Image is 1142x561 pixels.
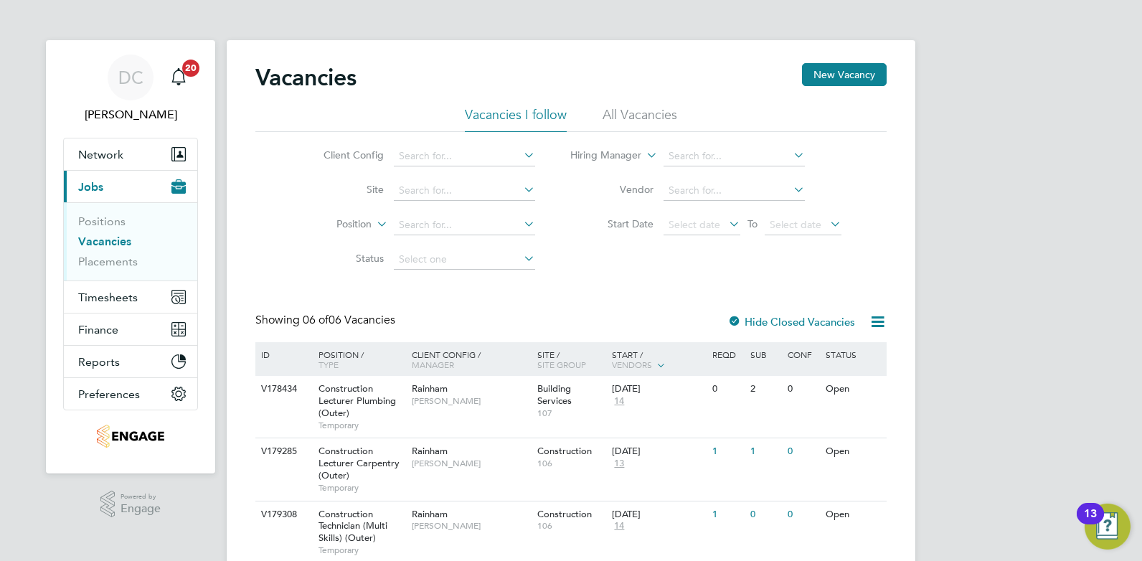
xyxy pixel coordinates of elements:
button: Reports [64,346,197,377]
span: [PERSON_NAME] [412,520,530,532]
div: Jobs [64,202,197,280]
div: Reqd [709,342,746,367]
button: Jobs [64,171,197,202]
div: [DATE] [612,383,705,395]
img: jjfox-logo-retina.png [97,425,164,448]
input: Search for... [394,146,535,166]
input: Select one [394,250,535,270]
a: Placements [78,255,138,268]
span: Finance [78,323,118,336]
nav: Main navigation [46,40,215,473]
button: Network [64,138,197,170]
div: 0 [784,376,821,402]
button: New Vacancy [802,63,887,86]
span: Preferences [78,387,140,401]
div: Showing [255,313,398,328]
div: Open [822,501,884,528]
label: Start Date [571,217,653,230]
span: Dan Clarke [63,106,198,123]
div: 0 [784,438,821,465]
span: Construction Lecturer Carpentry (Outer) [318,445,400,481]
div: Start / [608,342,709,378]
span: 14 [612,395,626,407]
label: Status [301,252,384,265]
button: Open Resource Center, 13 new notifications [1085,504,1131,550]
span: Construction Technician (Multi Skills) (Outer) [318,508,387,544]
div: V178434 [258,376,308,402]
span: Building Services [537,382,572,407]
span: Jobs [78,180,103,194]
span: Construction Lecturer Plumbing (Outer) [318,382,396,419]
a: Vacancies [78,235,131,248]
div: 1 [709,501,746,528]
h2: Vacancies [255,63,357,92]
div: V179285 [258,438,308,465]
span: Type [318,359,339,370]
label: Client Config [301,148,384,161]
span: 06 Vacancies [303,313,395,327]
div: Sub [747,342,784,367]
span: Temporary [318,482,405,494]
button: Timesheets [64,281,197,313]
span: [PERSON_NAME] [412,395,530,407]
div: Client Config / [408,342,534,377]
label: Vendor [571,183,653,196]
a: Go to home page [63,425,198,448]
span: 107 [537,407,605,419]
label: Position [289,217,372,232]
input: Search for... [394,215,535,235]
div: 0 [709,376,746,402]
div: Status [822,342,884,367]
div: [DATE] [612,509,705,521]
label: Hiring Manager [559,148,641,163]
span: Engage [121,503,161,515]
div: 0 [784,501,821,528]
button: Finance [64,313,197,345]
span: Manager [412,359,454,370]
div: 13 [1084,514,1097,532]
span: 14 [612,520,626,532]
li: All Vacancies [603,106,677,132]
span: Temporary [318,420,405,431]
span: 06 of [303,313,329,327]
span: Temporary [318,544,405,556]
div: Conf [784,342,821,367]
label: Hide Closed Vacancies [727,315,855,329]
li: Vacancies I follow [465,106,567,132]
span: [PERSON_NAME] [412,458,530,469]
span: Vendors [612,359,652,370]
div: Open [822,438,884,465]
span: Powered by [121,491,161,503]
span: Rainham [412,508,448,520]
span: 106 [537,520,605,532]
input: Search for... [664,181,805,201]
span: 13 [612,458,626,470]
button: Preferences [64,378,197,410]
span: 20 [182,60,199,77]
span: Rainham [412,445,448,457]
span: Rainham [412,382,448,395]
span: 106 [537,458,605,469]
div: 0 [747,501,784,528]
div: ID [258,342,308,367]
div: 1 [709,438,746,465]
input: Search for... [664,146,805,166]
div: V179308 [258,501,308,528]
span: Construction [537,508,592,520]
span: Select date [669,218,720,231]
div: [DATE] [612,445,705,458]
a: Powered byEngage [100,491,161,518]
div: Open [822,376,884,402]
div: Site / [534,342,609,377]
span: Site Group [537,359,586,370]
a: Positions [78,214,126,228]
span: To [743,214,762,233]
span: Reports [78,355,120,369]
a: 20 [164,55,193,100]
div: 2 [747,376,784,402]
a: DC[PERSON_NAME] [63,55,198,123]
span: DC [118,68,143,87]
span: Network [78,148,123,161]
div: Position / [308,342,408,377]
input: Search for... [394,181,535,201]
